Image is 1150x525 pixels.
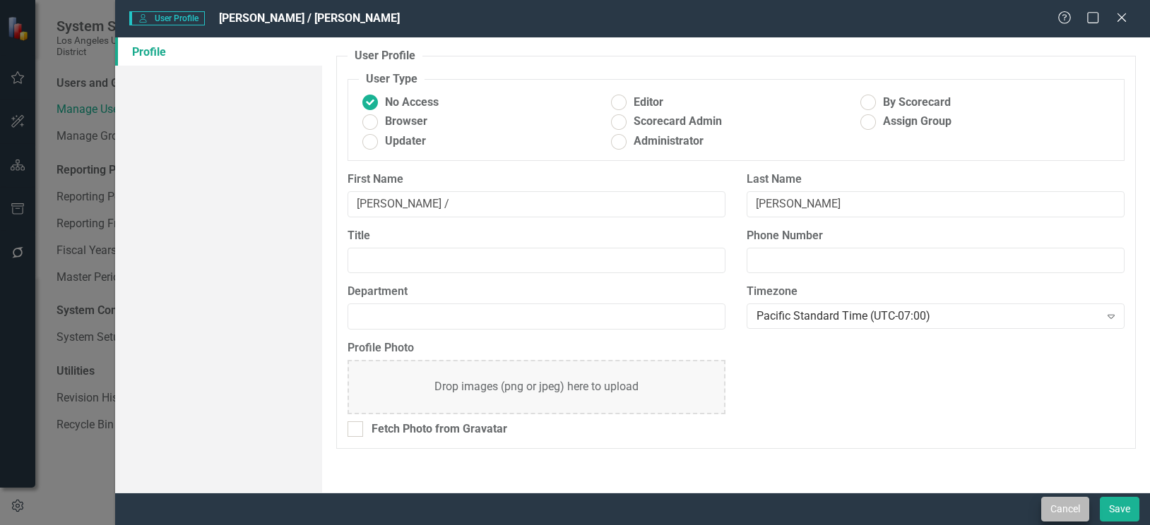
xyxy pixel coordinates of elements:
label: First Name [348,171,725,188]
label: Title [348,228,725,244]
span: User Profile [129,11,205,25]
span: No Access [385,95,439,111]
button: Cancel [1041,497,1089,521]
span: Browser [385,114,427,130]
a: Profile [115,37,322,66]
span: Scorecard Admin [634,114,722,130]
label: Profile Photo [348,340,725,356]
label: Timezone [747,284,1125,300]
span: Updater [385,133,426,150]
span: Administrator [634,133,704,150]
span: Assign Group [883,114,952,130]
span: [PERSON_NAME] / [PERSON_NAME] [219,11,400,25]
label: Phone Number [747,228,1125,244]
legend: User Type [359,71,425,87]
div: Pacific Standard Time (UTC-07:00) [757,308,1100,325]
button: Save [1100,497,1139,521]
legend: User Profile [348,48,422,64]
label: Last Name [747,171,1125,188]
div: Drop images (png or jpeg) here to upload [434,379,639,395]
label: Department [348,284,725,300]
span: Editor [634,95,663,111]
span: By Scorecard [883,95,951,111]
div: Fetch Photo from Gravatar [372,421,507,437]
